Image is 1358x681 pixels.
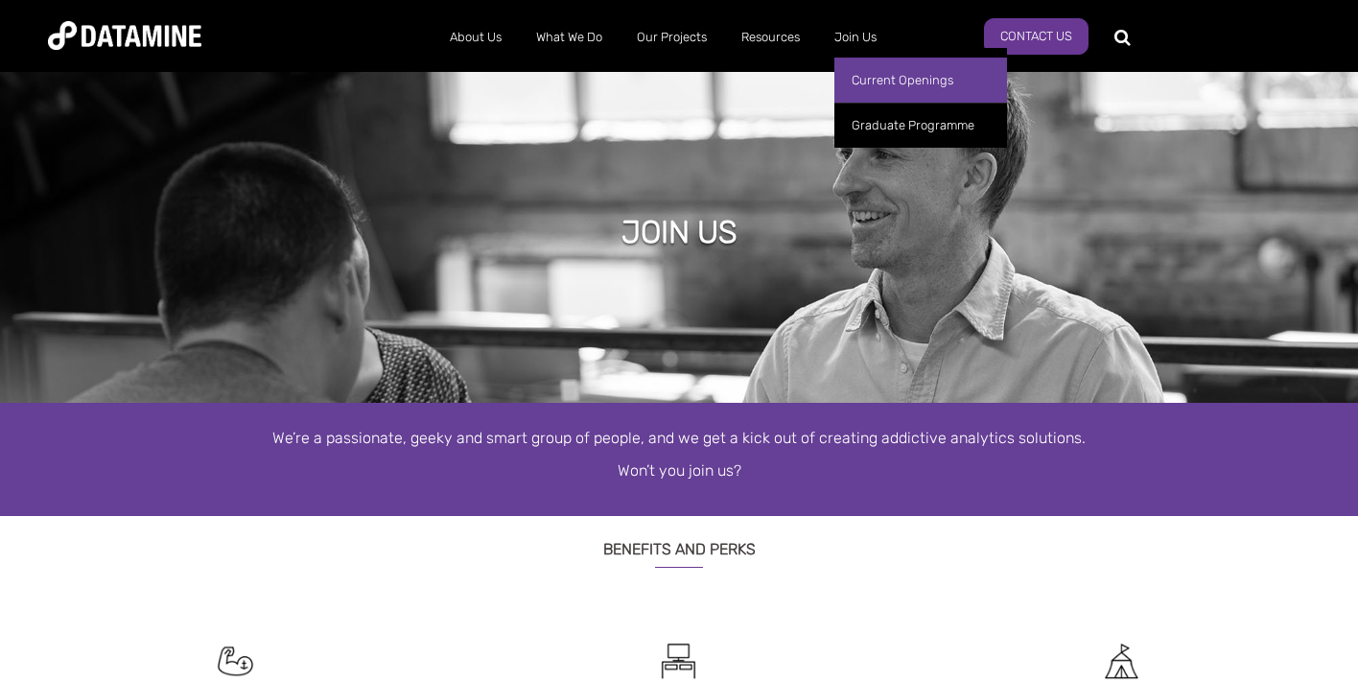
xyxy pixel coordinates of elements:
[132,516,1226,568] h3: Benefits and Perks
[132,459,1226,482] p: Won’t you join us?
[48,21,201,50] img: Datamine
[132,427,1226,450] p: We’re a passionate, geeky and smart group of people, and we get a kick out of creating addictive ...
[724,12,817,62] a: Resources
[984,18,1089,55] a: Contact Us
[620,12,724,62] a: Our Projects
[433,12,519,62] a: About Us
[834,58,1007,103] a: Current Openings
[519,12,620,62] a: What We Do
[817,12,894,62] a: Join Us
[621,211,738,253] h1: Join Us
[834,103,1007,148] a: Graduate Programme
